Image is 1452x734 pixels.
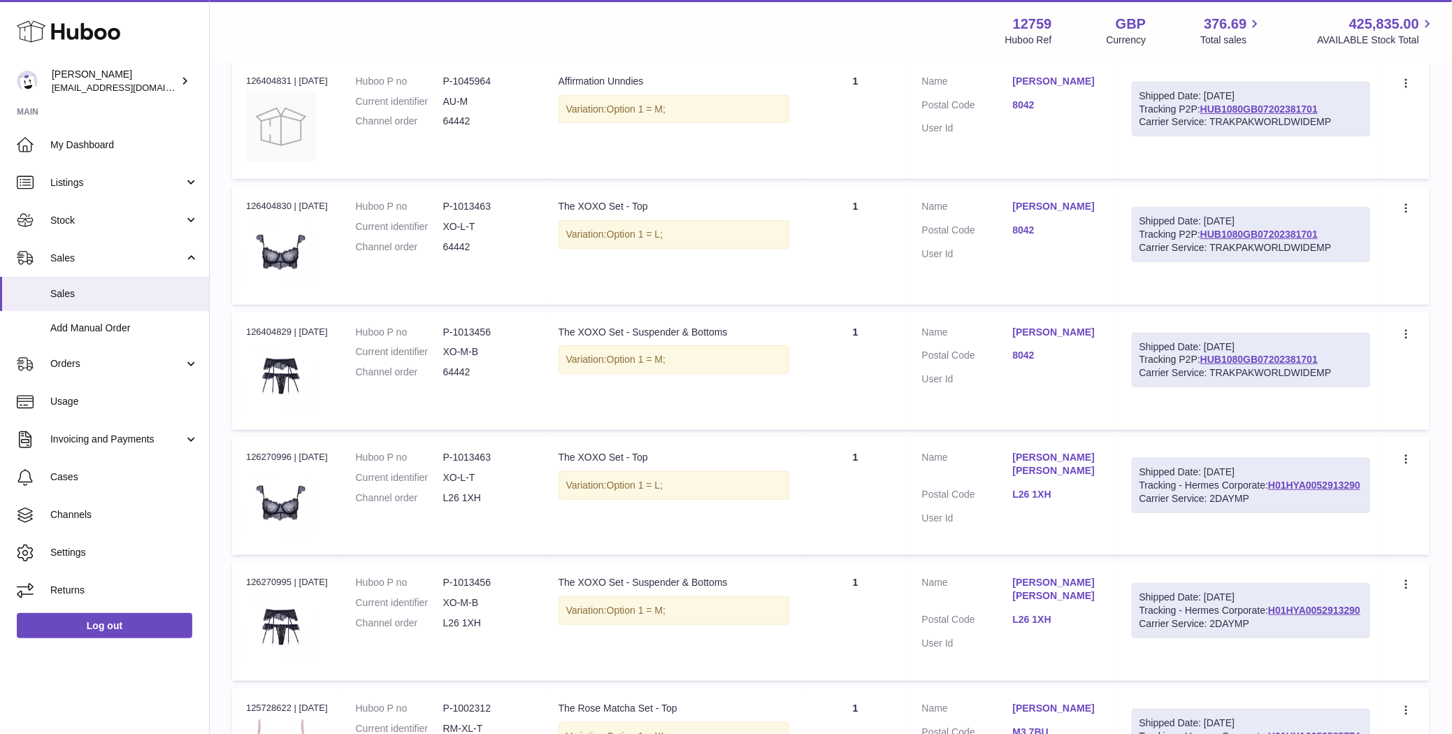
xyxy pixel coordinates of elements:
[922,512,1013,525] dt: User Id
[922,613,1013,630] dt: Postal Code
[356,576,443,589] dt: Huboo P no
[1005,34,1052,47] div: Huboo Ref
[356,451,443,464] dt: Huboo P no
[1140,340,1363,354] div: Shipped Date: [DATE]
[356,366,443,379] dt: Channel order
[443,115,531,128] dd: 64442
[50,322,199,335] span: Add Manual Order
[356,491,443,505] dt: Channel order
[922,224,1013,240] dt: Postal Code
[246,343,316,412] img: 127591729807951.png
[443,491,531,505] dd: L26 1XH
[246,200,328,213] div: 126404830 | [DATE]
[607,229,663,240] span: Option 1 = L;
[922,75,1013,92] dt: Name
[50,214,184,227] span: Stock
[356,345,443,359] dt: Current identifier
[559,596,789,625] div: Variation:
[443,326,531,339] dd: P-1013456
[17,613,192,638] a: Log out
[443,240,531,254] dd: 64442
[356,617,443,630] dt: Channel order
[1200,229,1318,240] a: HUB1080GB07202381701
[443,702,531,715] dd: P-1002312
[607,103,666,115] span: Option 1 = M;
[246,576,328,589] div: 126270995 | [DATE]
[443,471,531,484] dd: XO-L-T
[1140,717,1363,730] div: Shipped Date: [DATE]
[356,220,443,233] dt: Current identifier
[1013,326,1104,339] a: [PERSON_NAME]
[1013,99,1104,112] a: 8042
[803,437,908,555] td: 1
[922,122,1013,135] dt: User Id
[50,176,184,189] span: Listings
[246,217,316,287] img: 127591729807893.png
[443,75,531,88] dd: P-1045964
[1013,702,1104,715] a: [PERSON_NAME]
[246,92,316,161] img: no-photo.jpg
[356,75,443,88] dt: Huboo P no
[1013,349,1104,362] a: 8042
[1013,15,1052,34] strong: 12759
[356,200,443,213] dt: Huboo P no
[50,584,199,597] span: Returns
[246,451,328,463] div: 126270996 | [DATE]
[607,605,666,616] span: Option 1 = M;
[922,99,1013,115] dt: Postal Code
[1140,591,1363,604] div: Shipped Date: [DATE]
[559,451,789,464] div: The XOXO Set - Top
[356,596,443,610] dt: Current identifier
[559,702,789,715] div: The Rose Matcha Set - Top
[246,326,328,338] div: 126404829 | [DATE]
[1200,15,1263,47] a: 376.69 Total sales
[559,326,789,339] div: The XOXO Set - Suspender & Bottoms
[443,617,531,630] dd: L26 1XH
[1132,458,1371,513] div: Tracking - Hermes Corporate:
[1349,15,1419,34] span: 425,835.00
[443,451,531,464] dd: P-1013463
[246,75,328,87] div: 126404831 | [DATE]
[922,451,1013,481] dt: Name
[1204,15,1246,34] span: 376.69
[803,61,908,179] td: 1
[443,366,531,379] dd: 64442
[1013,451,1104,477] a: [PERSON_NAME] [PERSON_NAME]
[1140,366,1363,380] div: Carrier Service: TRAKPAKWORLDWIDEMP
[356,326,443,339] dt: Huboo P no
[1132,583,1371,638] div: Tracking - Hermes Corporate:
[1140,115,1363,129] div: Carrier Service: TRAKPAKWORLDWIDEMP
[803,562,908,680] td: 1
[922,247,1013,261] dt: User Id
[922,349,1013,366] dt: Postal Code
[443,200,531,213] dd: P-1013463
[1013,75,1104,88] a: [PERSON_NAME]
[607,480,663,491] span: Option 1 = L;
[559,75,789,88] div: Affirmation Unndies
[1140,89,1363,103] div: Shipped Date: [DATE]
[922,576,1013,606] dt: Name
[356,240,443,254] dt: Channel order
[50,433,184,446] span: Invoicing and Payments
[1140,241,1363,254] div: Carrier Service: TRAKPAKWORLDWIDEMP
[1140,617,1363,631] div: Carrier Service: 2DAYMP
[356,95,443,108] dt: Current identifier
[559,95,789,124] div: Variation:
[1268,605,1360,616] a: H01HYA0052913290
[922,488,1013,505] dt: Postal Code
[443,596,531,610] dd: XO-M-B
[1107,34,1146,47] div: Currency
[803,312,908,430] td: 1
[356,702,443,715] dt: Huboo P no
[559,576,789,589] div: The XOXO Set - Suspender & Bottoms
[1140,492,1363,505] div: Carrier Service: 2DAYMP
[1013,488,1104,501] a: L26 1XH
[559,200,789,213] div: The XOXO Set - Top
[443,220,531,233] dd: XO-L-T
[1200,103,1318,115] a: HUB1080GB07202381701
[246,593,316,663] img: 127591729807951.png
[922,702,1013,719] dt: Name
[1013,613,1104,626] a: L26 1XH
[1013,576,1104,603] a: [PERSON_NAME] [PERSON_NAME]
[559,345,789,374] div: Variation:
